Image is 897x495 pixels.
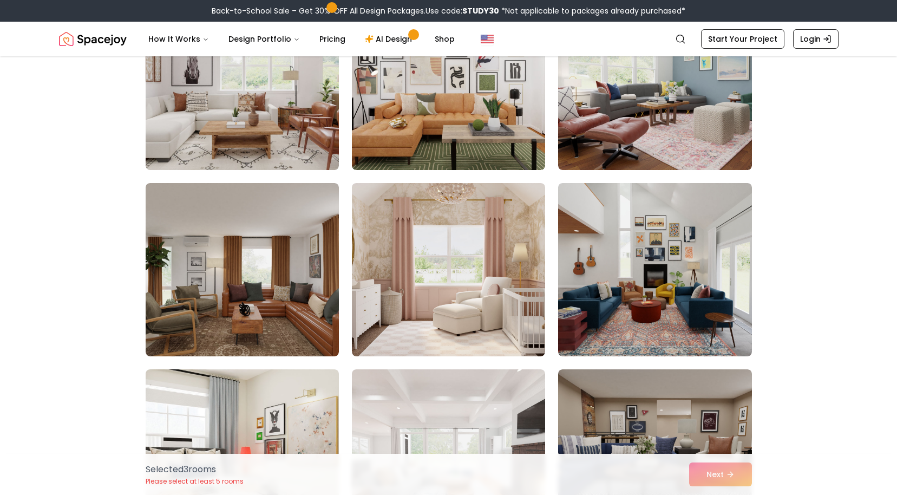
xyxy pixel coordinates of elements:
[481,32,494,45] img: United States
[793,29,839,49] a: Login
[59,28,127,50] img: Spacejoy Logo
[140,28,463,50] nav: Main
[146,463,244,476] p: Selected 3 room s
[146,183,339,356] img: Room room-61
[352,183,545,356] img: Room room-62
[356,28,424,50] a: AI Design
[425,5,499,16] span: Use code:
[462,5,499,16] b: STUDY30
[146,477,244,486] p: Please select at least 5 rooms
[426,28,463,50] a: Shop
[212,5,685,16] div: Back-to-School Sale – Get 30% OFF All Design Packages.
[140,28,218,50] button: How It Works
[701,29,784,49] a: Start Your Project
[59,22,839,56] nav: Global
[499,5,685,16] span: *Not applicable to packages already purchased*
[311,28,354,50] a: Pricing
[220,28,309,50] button: Design Portfolio
[59,28,127,50] a: Spacejoy
[558,183,751,356] img: Room room-63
